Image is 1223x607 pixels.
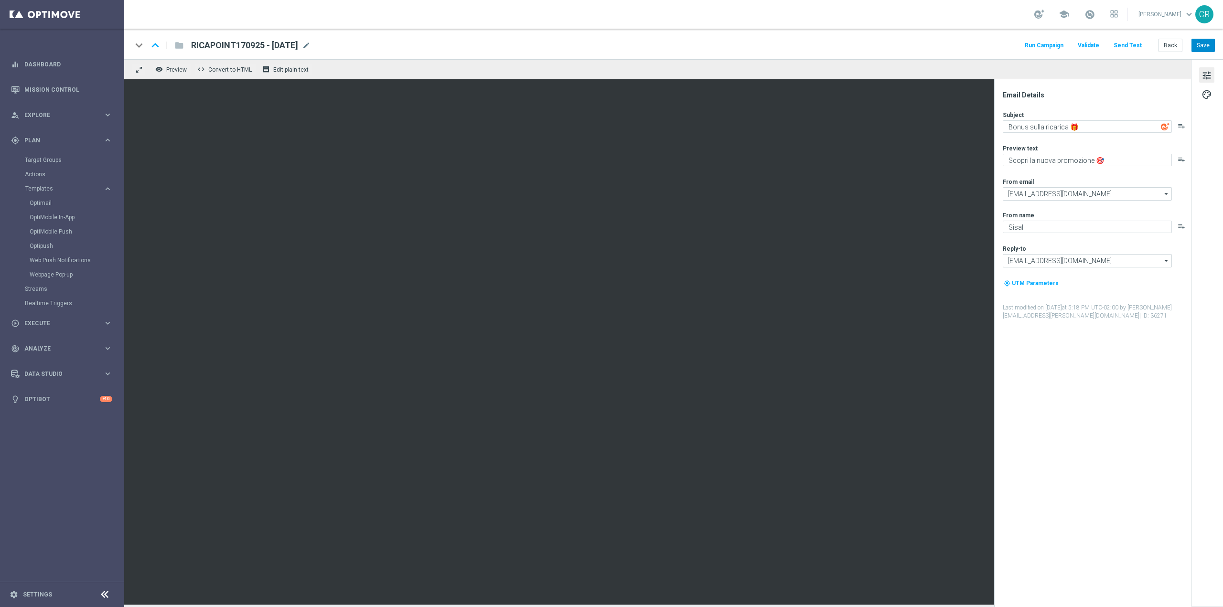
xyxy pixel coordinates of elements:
i: keyboard_arrow_right [103,369,112,378]
label: Subject [1003,111,1024,119]
span: RICAPOINT170925 - 2025-09-17 [191,40,298,51]
input: newsletter@comunicazioni.sisal.it [1003,187,1172,201]
a: Target Groups [25,156,99,164]
a: Optimail [30,199,99,207]
div: CR [1195,5,1213,23]
span: Edit plain text [273,66,309,73]
div: Mission Control [11,77,112,102]
i: keyboard_arrow_right [103,344,112,353]
a: OptiMobile Push [30,228,99,235]
a: OptiMobile In-App [30,213,99,221]
div: Data Studio [11,370,103,378]
span: Analyze [24,346,103,351]
span: palette [1202,88,1212,101]
span: Preview [166,66,187,73]
a: [PERSON_NAME]keyboard_arrow_down [1137,7,1195,21]
div: Optibot [11,386,112,412]
input: info@sisal.it [1003,254,1172,267]
span: tune [1202,69,1212,82]
button: receipt Edit plain text [260,63,313,75]
button: play_circle_outline Execute keyboard_arrow_right [11,319,113,327]
div: Explore [11,111,103,119]
div: Streams [25,282,123,296]
img: optiGenie.svg [1161,122,1169,131]
a: Optipush [30,242,99,250]
button: playlist_add [1178,156,1185,163]
i: settings [10,590,18,599]
a: Dashboard [24,52,112,77]
div: Webpage Pop-up [30,267,123,282]
span: Templates [25,186,94,192]
span: code [197,65,205,73]
i: keyboard_arrow_up [148,38,162,53]
a: Actions [25,170,99,178]
button: tune [1199,67,1214,83]
button: palette [1199,86,1214,102]
a: Mission Control [24,77,112,102]
a: Web Push Notifications [30,256,99,264]
span: Explore [24,112,103,118]
span: mode_edit [302,41,311,50]
label: Last modified on [DATE] at 5:18 PM UTC-02:00 by [PERSON_NAME][EMAIL_ADDRESS][PERSON_NAME][DOMAIN_... [1003,304,1190,320]
button: Templates keyboard_arrow_right [25,185,113,192]
div: Target Groups [25,153,123,167]
div: Actions [25,167,123,181]
span: school [1059,9,1069,20]
div: Optipush [30,239,123,253]
div: Realtime Triggers [25,296,123,310]
button: code Convert to HTML [195,63,256,75]
div: +10 [100,396,112,402]
button: Run Campaign [1023,39,1065,52]
span: Validate [1078,42,1099,49]
button: Back [1159,39,1182,52]
i: receipt [262,65,270,73]
i: person_search [11,111,20,119]
button: Save [1191,39,1215,52]
span: Execute [24,320,103,326]
div: Optimail [30,196,123,210]
i: arrow_drop_down [1162,255,1171,267]
div: gps_fixed Plan keyboard_arrow_right [11,137,113,144]
label: Preview text [1003,145,1038,152]
a: Streams [25,285,99,293]
div: Web Push Notifications [30,253,123,267]
div: Execute [11,319,103,328]
i: keyboard_arrow_right [103,110,112,119]
button: Mission Control [11,86,113,94]
button: equalizer Dashboard [11,61,113,68]
button: Data Studio keyboard_arrow_right [11,370,113,378]
span: UTM Parameters [1012,280,1059,287]
span: Data Studio [24,371,103,377]
button: lightbulb Optibot +10 [11,395,113,403]
label: From name [1003,212,1034,219]
div: Email Details [1003,91,1190,99]
i: equalizer [11,60,20,69]
button: Send Test [1112,39,1143,52]
i: my_location [1004,280,1010,287]
div: Plan [11,136,103,145]
a: Webpage Pop-up [30,271,99,278]
button: playlist_add [1178,122,1185,130]
button: remove_red_eye Preview [153,63,191,75]
button: my_location UTM Parameters [1003,278,1060,288]
div: Dashboard [11,52,112,77]
div: OptiMobile Push [30,224,123,239]
i: keyboard_arrow_right [103,319,112,328]
button: person_search Explore keyboard_arrow_right [11,111,113,119]
span: | ID: 36271 [1139,312,1167,319]
div: Templates [25,186,103,192]
i: arrow_drop_down [1162,188,1171,200]
label: Reply-to [1003,245,1026,253]
i: track_changes [11,344,20,353]
span: Convert to HTML [208,66,252,73]
button: playlist_add [1178,223,1185,230]
button: track_changes Analyze keyboard_arrow_right [11,345,113,352]
div: Templates [25,181,123,282]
